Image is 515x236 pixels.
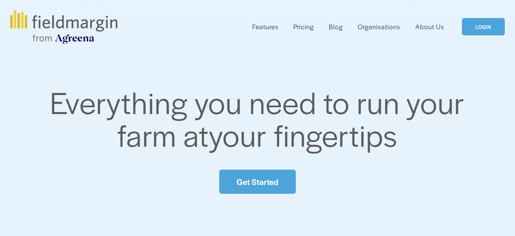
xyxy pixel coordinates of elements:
a: Blog [329,21,343,32]
a: Pricing [293,21,314,32]
span: your fingertips [209,113,398,156]
a: Organisations [358,21,400,32]
img: fieldmargin.com [10,10,117,44]
a: About Us [415,21,444,32]
a: Get Started [219,170,295,194]
a: LOGIN [462,18,505,35]
span: Features [252,22,278,32]
a: folder dropdown [252,21,278,32]
span: Everything you need to run your farm at [50,80,472,156]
